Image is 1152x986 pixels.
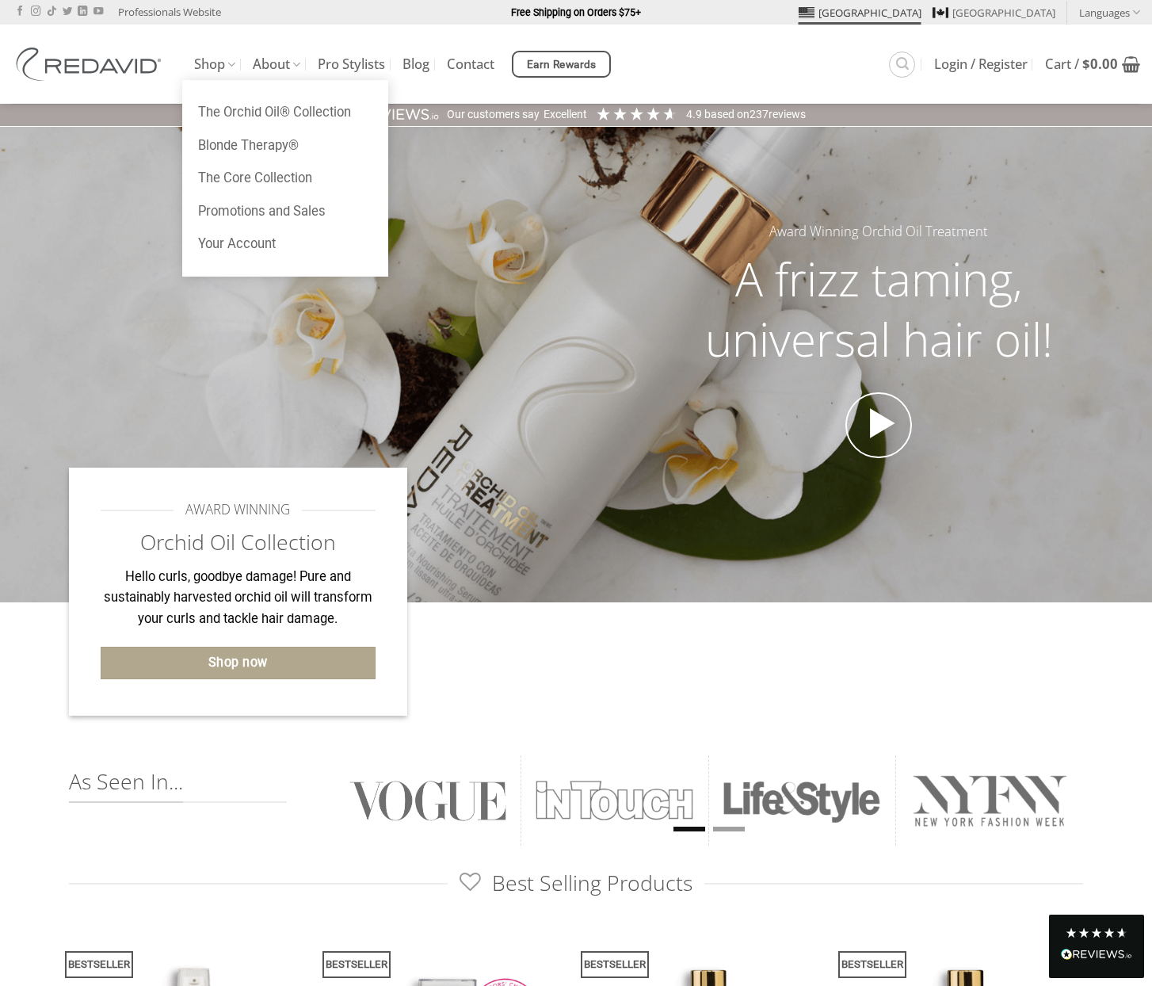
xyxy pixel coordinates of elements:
[253,49,300,80] a: About
[933,1,1055,25] a: [GEOGRAPHIC_DATA]
[447,107,540,123] div: Our customers say
[674,249,1083,369] h2: A frizz taming, universal hair oil!
[182,195,388,228] a: Promotions and Sales
[185,499,290,521] span: AWARD WINNING
[318,50,385,78] a: Pro Stylists
[934,58,1028,71] span: Login / Register
[182,129,388,162] a: Blonde Therapy®
[93,6,103,17] a: Follow on YouTube
[1065,927,1128,939] div: 4.8 Stars
[512,51,611,78] a: Earn Rewards
[1045,58,1118,71] span: Cart /
[1082,55,1118,73] bdi: 0.00
[15,6,25,17] a: Follow on Facebook
[346,107,440,122] img: REVIEWS.io
[769,108,806,120] span: reviews
[527,56,597,74] span: Earn Rewards
[713,827,745,831] li: Page dot 2
[101,529,376,556] h2: Orchid Oil Collection
[1061,949,1132,960] img: REVIEWS.io
[845,392,912,459] a: Open video in lightbox
[182,96,388,129] a: The Orchid Oil® Collection
[101,567,376,630] p: Hello curls, goodbye damage! Pure and sustainably harvested orchid oil will transform your curls ...
[934,50,1028,78] a: Login / Register
[69,768,183,803] span: As Seen In...
[1045,47,1140,82] a: View cart
[889,52,915,78] a: Search
[674,221,1083,243] h5: Award Winning Orchid Oil Treatment
[31,6,40,17] a: Follow on Instagram
[182,162,388,195] a: The Core Collection
[686,108,704,120] span: 4.9
[1082,55,1090,73] span: $
[595,105,678,122] div: 4.92 Stars
[101,647,376,679] a: Shop now
[447,50,494,78] a: Contact
[1079,1,1140,24] a: Languages
[78,6,87,17] a: Follow on LinkedIn
[194,49,235,80] a: Shop
[47,6,56,17] a: Follow on TikTok
[208,652,268,673] span: Shop now
[402,50,429,78] a: Blog
[1061,946,1132,966] div: Read All Reviews
[799,1,921,25] a: [GEOGRAPHIC_DATA]
[182,227,388,261] a: Your Account
[460,869,692,897] span: Best Selling Products
[750,108,769,120] span: 237
[673,827,705,831] li: Page dot 1
[511,6,641,18] strong: Free Shipping on Orders $75+
[1049,915,1144,978] div: Read All Reviews
[12,48,170,81] img: REDAVID Salon Products | United States
[63,6,72,17] a: Follow on Twitter
[704,108,750,120] span: Based on
[544,107,587,123] div: Excellent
